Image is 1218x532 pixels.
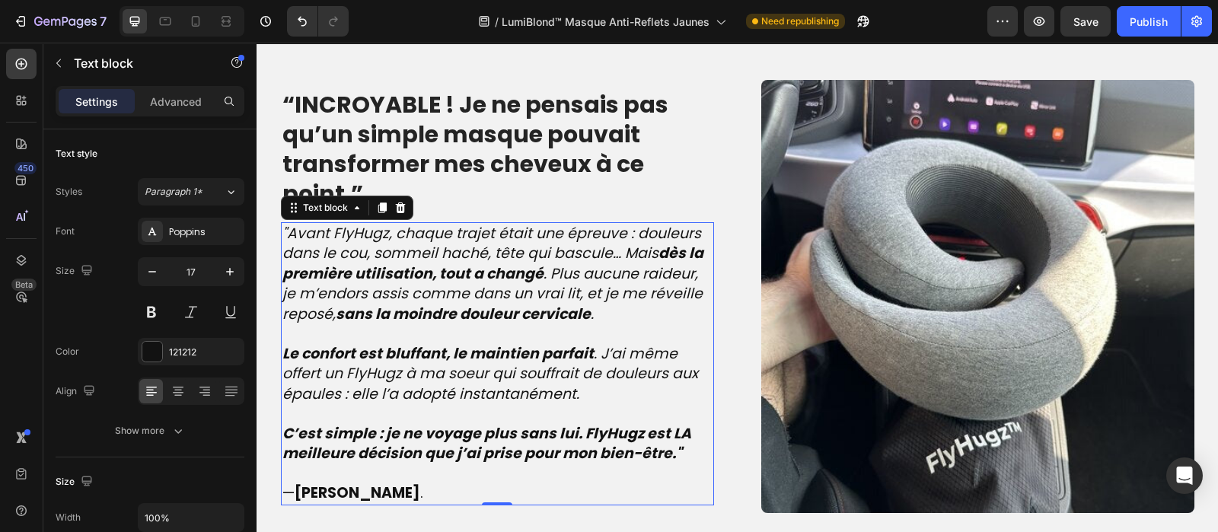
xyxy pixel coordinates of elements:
div: Show more [115,423,186,438]
div: Size [56,261,96,282]
div: Align [56,381,98,402]
span: Paragraph 1* [145,185,202,199]
span: Need republishing [761,14,839,28]
div: 121212 [169,346,241,359]
span: Save [1073,15,1098,28]
div: Text style [56,147,97,161]
button: Publish [1117,6,1181,37]
div: Size [56,472,96,492]
p: Text block [74,54,203,72]
div: 450 [14,162,37,174]
button: 7 [6,6,113,37]
div: Undo/Redo [287,6,349,37]
p: Advanced [150,94,202,110]
span: / [495,14,499,30]
div: Color [56,345,79,358]
div: Beta [11,279,37,291]
div: Width [56,511,81,524]
input: Auto [139,504,244,531]
p: 7 [100,12,107,30]
div: Poppins [169,225,241,239]
div: Styles [56,185,82,199]
button: Show more [56,417,244,444]
p: Settings [75,94,118,110]
div: Publish [1130,14,1168,30]
button: Paragraph 1* [138,178,244,205]
span: LumiBlond™ Masque Anti-Reflets Jaunes [502,14,709,30]
div: Font [56,225,75,238]
iframe: Design area [257,43,1218,532]
button: Save [1060,6,1111,37]
div: Open Intercom Messenger [1166,457,1203,494]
